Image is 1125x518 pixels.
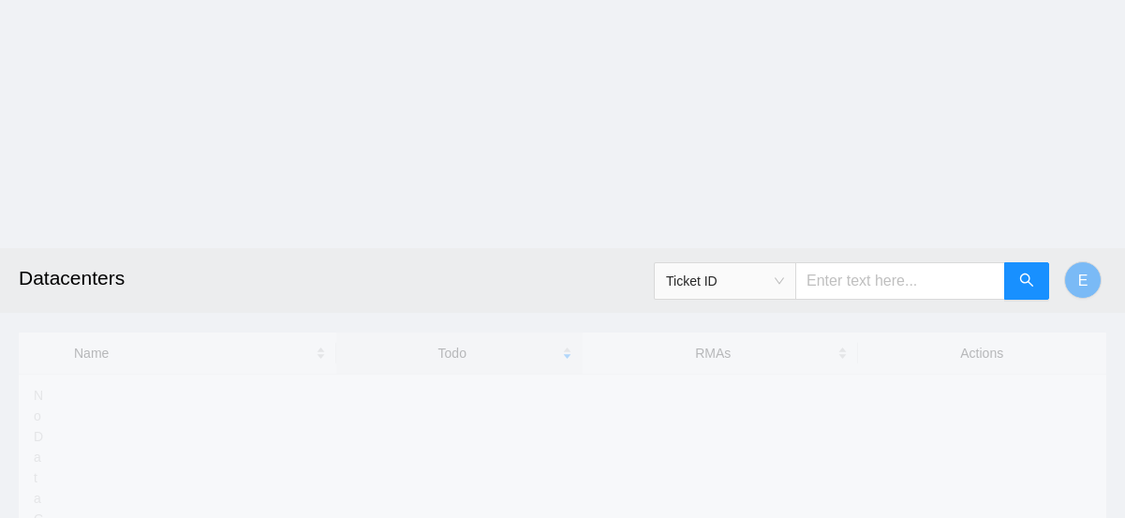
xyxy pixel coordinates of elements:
[1019,273,1034,290] span: search
[666,267,784,295] span: Ticket ID
[1064,261,1102,299] button: E
[795,262,1005,300] input: Enter text here...
[19,248,780,308] h2: Datacenters
[1004,262,1049,300] button: search
[1078,269,1088,292] span: E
